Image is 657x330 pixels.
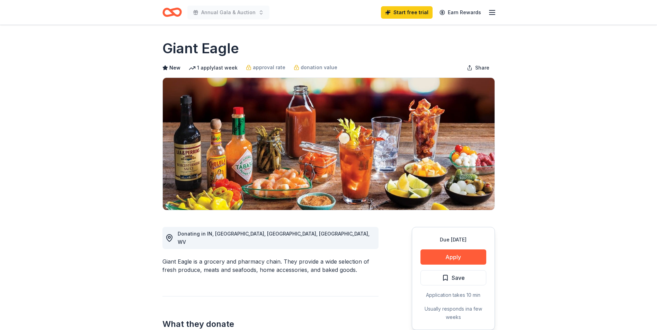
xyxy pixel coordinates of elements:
[178,231,370,245] span: Donating in IN, [GEOGRAPHIC_DATA], [GEOGRAPHIC_DATA], [GEOGRAPHIC_DATA], WV
[162,257,379,274] div: Giant Eagle is a grocery and pharmacy chain. They provide a wide selection of fresh produce, meat...
[246,63,285,72] a: approval rate
[162,319,379,330] h2: What they donate
[435,6,485,19] a: Earn Rewards
[162,39,239,58] h1: Giant Eagle
[189,64,238,72] div: 1 apply last week
[461,61,495,75] button: Share
[163,78,495,210] img: Image for Giant Eagle
[452,273,465,282] span: Save
[420,305,486,321] div: Usually responds in a few weeks
[162,4,182,20] a: Home
[420,291,486,299] div: Application takes 10 min
[420,249,486,265] button: Apply
[301,63,337,72] span: donation value
[294,63,337,72] a: donation value
[201,8,256,17] span: Annual Gala & Auction
[475,64,489,72] span: Share
[253,63,285,72] span: approval rate
[187,6,269,19] button: Annual Gala & Auction
[169,64,180,72] span: New
[420,270,486,285] button: Save
[420,236,486,244] div: Due [DATE]
[381,6,433,19] a: Start free trial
